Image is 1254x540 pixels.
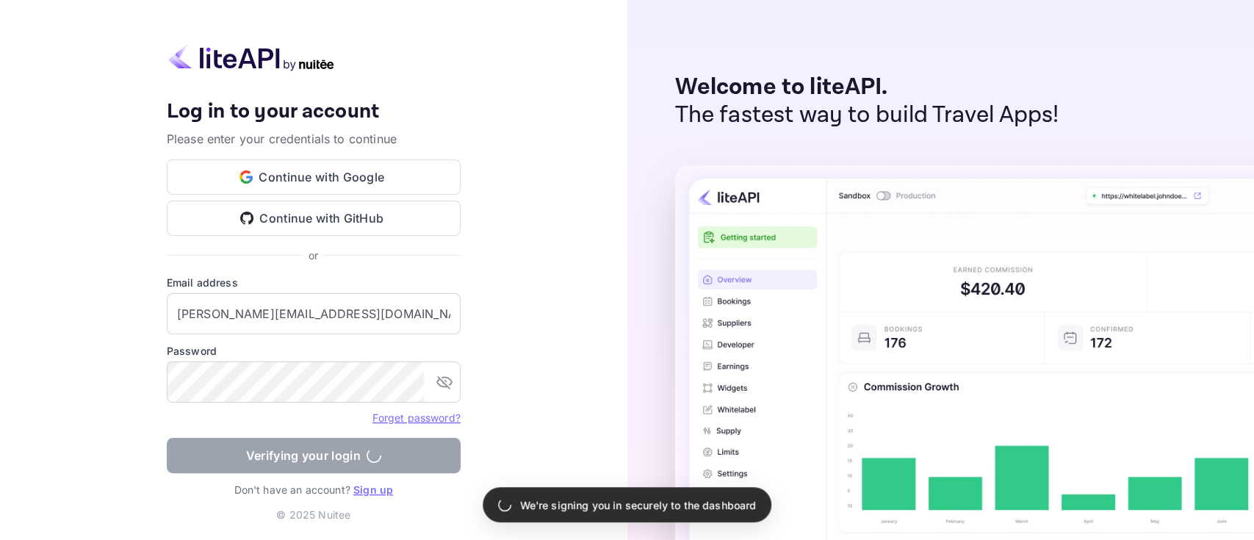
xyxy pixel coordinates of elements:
[276,507,350,522] p: © 2025 Nuitee
[675,73,1059,101] p: Welcome to liteAPI.
[372,411,460,424] a: Forget password?
[167,99,461,125] h4: Log in to your account
[675,101,1059,129] p: The fastest way to build Travel Apps!
[167,343,461,359] label: Password
[167,482,461,497] p: Don't have an account?
[167,201,461,236] button: Continue with GitHub
[167,159,461,195] button: Continue with Google
[430,367,459,397] button: toggle password visibility
[353,483,393,496] a: Sign up
[167,43,336,71] img: liteapi
[309,248,318,263] p: or
[167,275,461,290] label: Email address
[167,293,461,334] input: Enter your email address
[372,410,460,425] a: Forget password?
[167,130,461,148] p: Please enter your credentials to continue
[520,497,757,513] p: We're signing you in securely to the dashboard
